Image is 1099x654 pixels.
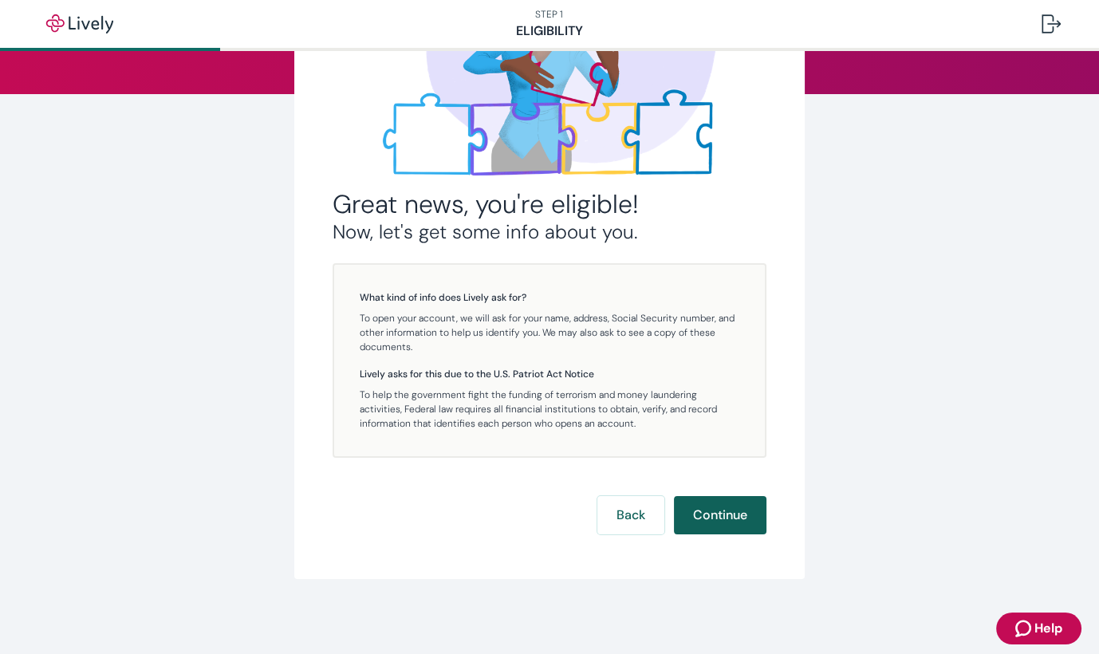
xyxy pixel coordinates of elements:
[360,367,739,381] h5: Lively asks for this due to the U.S. Patriot Act Notice
[597,496,664,534] button: Back
[360,311,739,354] p: To open your account, we will ask for your name, address, Social Security number, and other infor...
[1015,619,1034,638] svg: Zendesk support icon
[360,290,739,305] h5: What kind of info does Lively ask for?
[996,613,1081,644] button: Zendesk support iconHelp
[674,496,766,534] button: Continue
[1029,5,1073,43] button: Log out
[333,220,766,244] h3: Now, let's get some info about you.
[1034,619,1062,638] span: Help
[360,388,739,431] p: To help the government fight the funding of terrorism and money laundering activities, Federal la...
[333,188,766,220] h2: Great news, you're eligible!
[35,14,124,33] img: Lively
